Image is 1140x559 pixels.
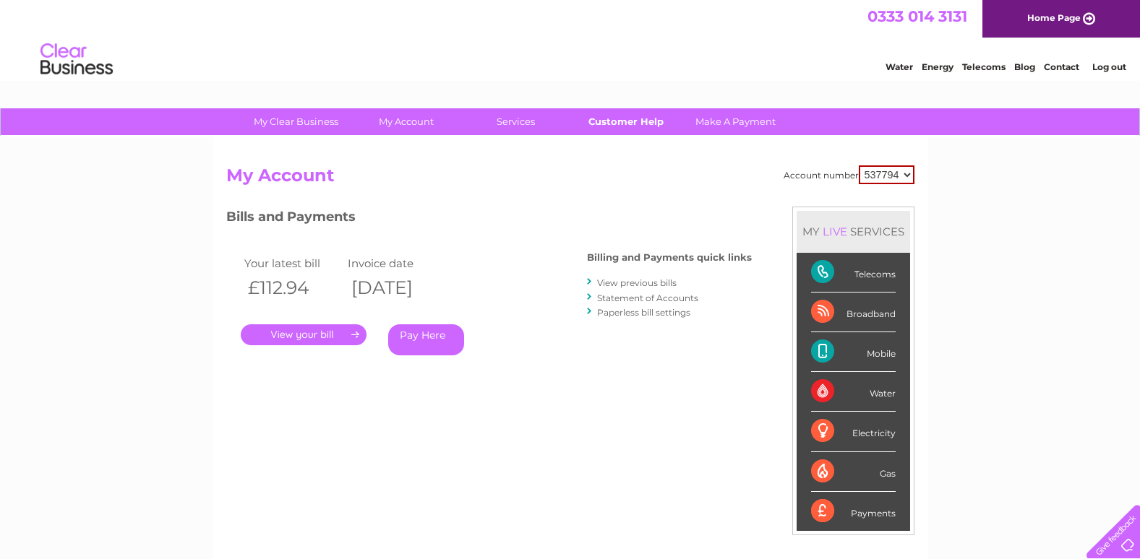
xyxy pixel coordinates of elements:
[344,253,448,273] td: Invoice date
[1014,61,1035,72] a: Blog
[456,108,575,135] a: Services
[811,372,896,412] div: Water
[886,61,913,72] a: Water
[229,8,912,70] div: Clear Business is a trading name of Verastar Limited (registered in [GEOGRAPHIC_DATA] No. 3667643...
[346,108,466,135] a: My Account
[1044,61,1079,72] a: Contact
[811,292,896,332] div: Broadband
[241,253,345,273] td: Your latest bill
[388,324,464,355] a: Pay Here
[40,38,113,82] img: logo.png
[241,324,367,345] a: .
[676,108,795,135] a: Make A Payment
[241,273,345,303] th: £112.94
[820,225,850,238] div: LIVE
[811,452,896,492] div: Gas
[566,108,685,135] a: Customer Help
[236,108,356,135] a: My Clear Business
[922,61,953,72] a: Energy
[226,207,752,232] h3: Bills and Payments
[811,253,896,292] div: Telecoms
[811,492,896,531] div: Payments
[784,165,914,184] div: Account number
[587,252,752,263] h4: Billing and Payments quick links
[867,7,967,25] a: 0333 014 3131
[597,307,690,318] a: Paperless bill settings
[597,292,698,303] a: Statement of Accounts
[962,61,1006,72] a: Telecoms
[811,412,896,451] div: Electricity
[797,211,910,252] div: MY SERVICES
[1092,61,1126,72] a: Log out
[344,273,448,303] th: [DATE]
[597,277,677,288] a: View previous bills
[811,332,896,372] div: Mobile
[226,165,914,193] h2: My Account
